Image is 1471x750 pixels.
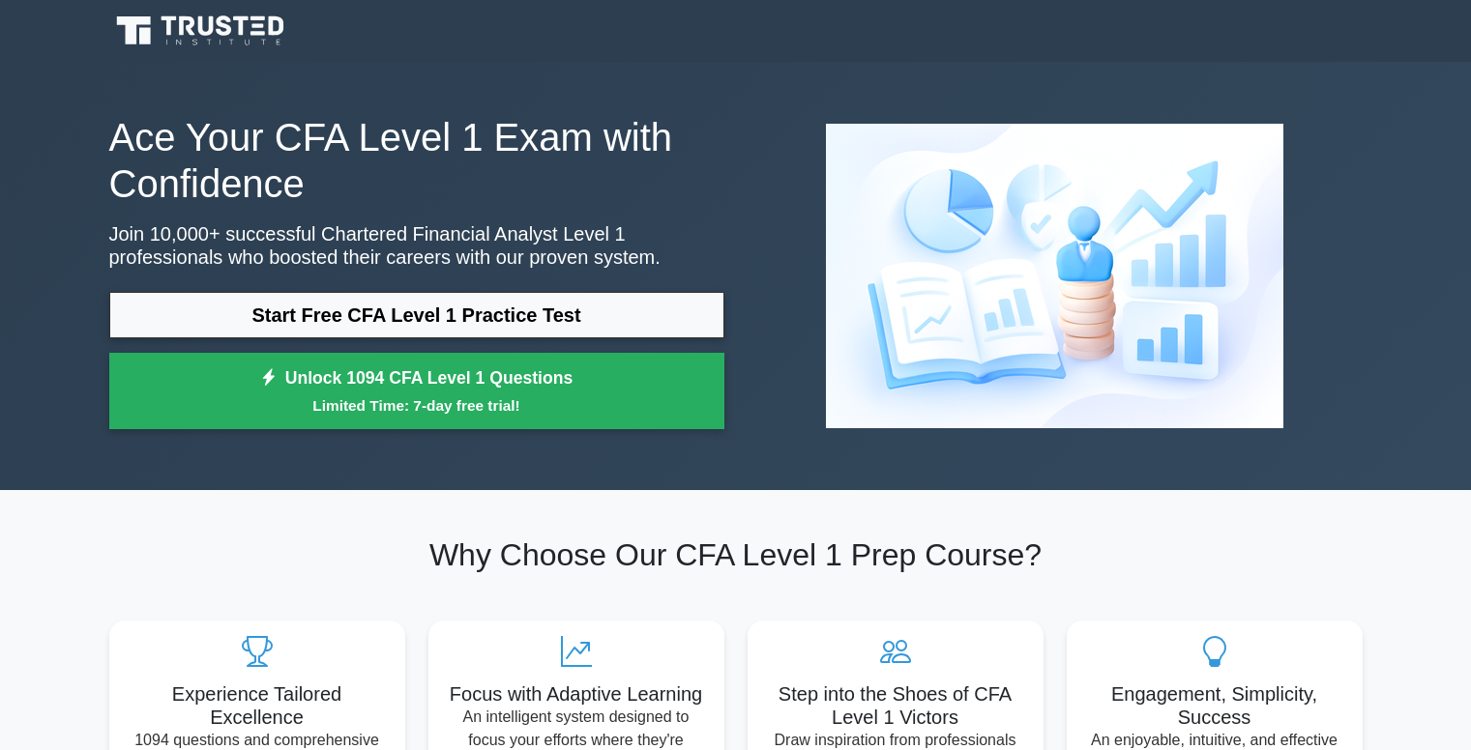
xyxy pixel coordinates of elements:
a: Start Free CFA Level 1 Practice Test [109,292,724,338]
h5: Focus with Adaptive Learning [444,682,709,706]
h2: Why Choose Our CFA Level 1 Prep Course? [109,536,1363,573]
h5: Step into the Shoes of CFA Level 1 Victors [763,682,1028,729]
img: Chartered Financial Analyst Level 1 Preview [810,108,1299,444]
h5: Engagement, Simplicity, Success [1082,682,1347,729]
h1: Ace Your CFA Level 1 Exam with Confidence [109,114,724,207]
small: Limited Time: 7-day free trial! [133,394,700,417]
a: Unlock 1094 CFA Level 1 QuestionsLimited Time: 7-day free trial! [109,353,724,430]
p: Join 10,000+ successful Chartered Financial Analyst Level 1 professionals who boosted their caree... [109,222,724,269]
h5: Experience Tailored Excellence [125,682,390,729]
